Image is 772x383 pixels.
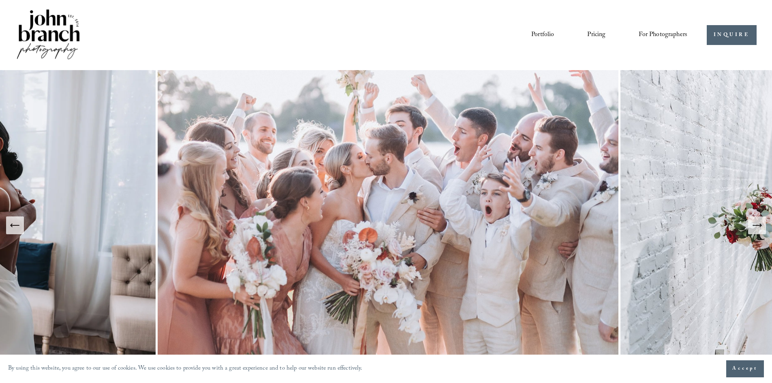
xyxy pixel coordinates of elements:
[531,28,554,42] a: Portfolio
[587,28,605,42] a: Pricing
[707,25,757,45] a: INQUIRE
[15,8,81,62] img: John Branch IV Photography
[8,363,363,375] p: By using this website, you agree to our use of cookies. We use cookies to provide you with a grea...
[639,28,687,42] a: folder dropdown
[6,216,24,234] button: Previous Slide
[639,29,687,41] span: For Photographers
[748,216,766,234] button: Next Slide
[726,360,764,377] button: Accept
[156,70,620,380] img: A wedding party celebrating outdoors, featuring a bride and groom kissing amidst cheering bridesm...
[732,365,758,373] span: Accept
